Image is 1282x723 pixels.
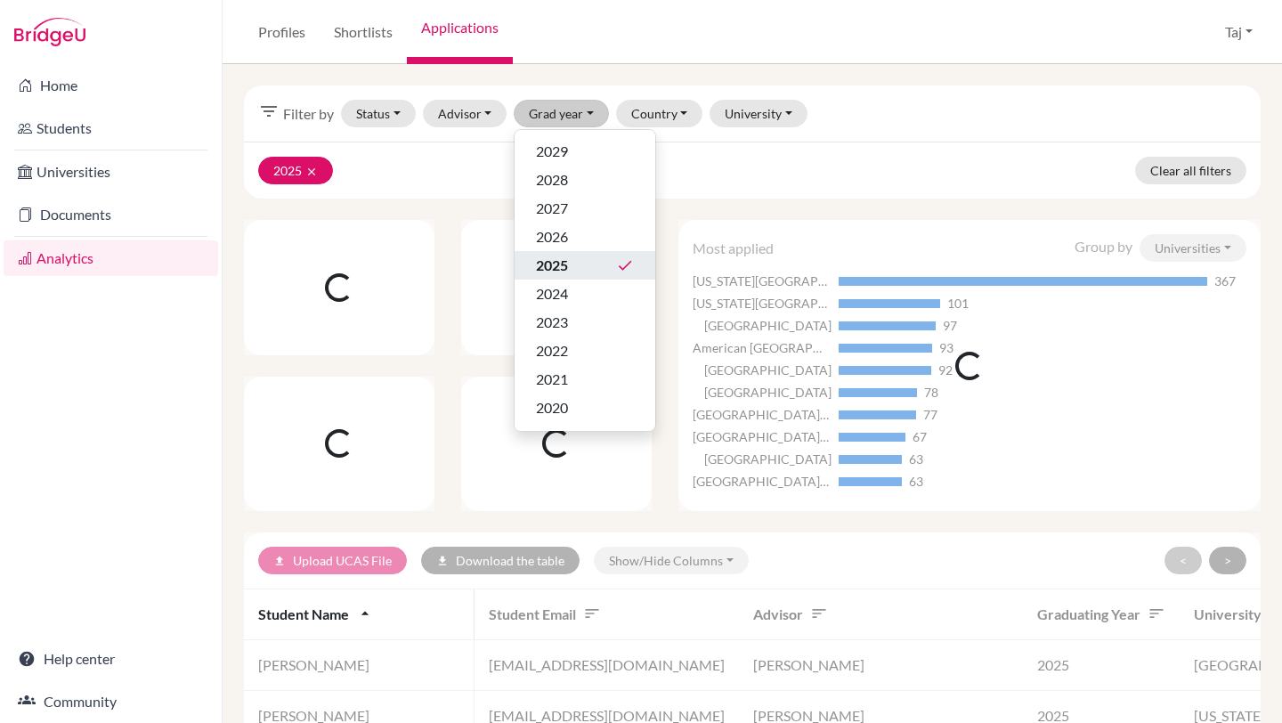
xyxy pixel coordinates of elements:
[258,101,280,122] i: filter_list
[4,240,218,276] a: Analytics
[515,308,655,337] button: 2023
[1217,15,1261,49] button: Taj
[536,226,568,248] span: 2026
[515,394,655,422] button: 2020
[423,100,507,127] button: Advisor
[4,110,218,146] a: Students
[536,198,568,219] span: 2027
[515,137,655,166] button: 2029
[515,194,655,223] button: 2027
[305,166,318,178] i: clear
[536,283,568,305] span: 2024
[14,18,85,46] img: Bridge-U
[616,256,634,274] i: done
[4,641,218,677] a: Help center
[536,369,568,390] span: 2021
[1135,157,1246,184] a: Clear all filters
[514,129,656,432] div: Grad year
[341,100,416,127] button: Status
[258,605,374,622] span: Student name
[515,422,655,451] button: 2019
[515,223,655,251] button: 2026
[515,166,655,194] button: 2028
[4,154,218,190] a: Universities
[536,255,568,276] span: 2025
[536,397,568,418] span: 2020
[536,312,568,333] span: 2023
[356,605,374,622] i: arrow_drop_up
[710,100,807,127] button: University
[536,426,568,447] span: 2019
[283,103,334,125] span: Filter by
[536,141,568,162] span: 2029
[4,684,218,719] a: Community
[4,197,218,232] a: Documents
[515,365,655,394] button: 2021
[536,340,568,361] span: 2022
[515,337,655,365] button: 2022
[536,169,568,191] span: 2028
[258,157,333,184] button: 2025clear
[515,251,655,280] button: 2025done
[616,100,703,127] button: Country
[514,100,609,127] button: Grad year
[4,68,218,103] a: Home
[515,280,655,308] button: 2024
